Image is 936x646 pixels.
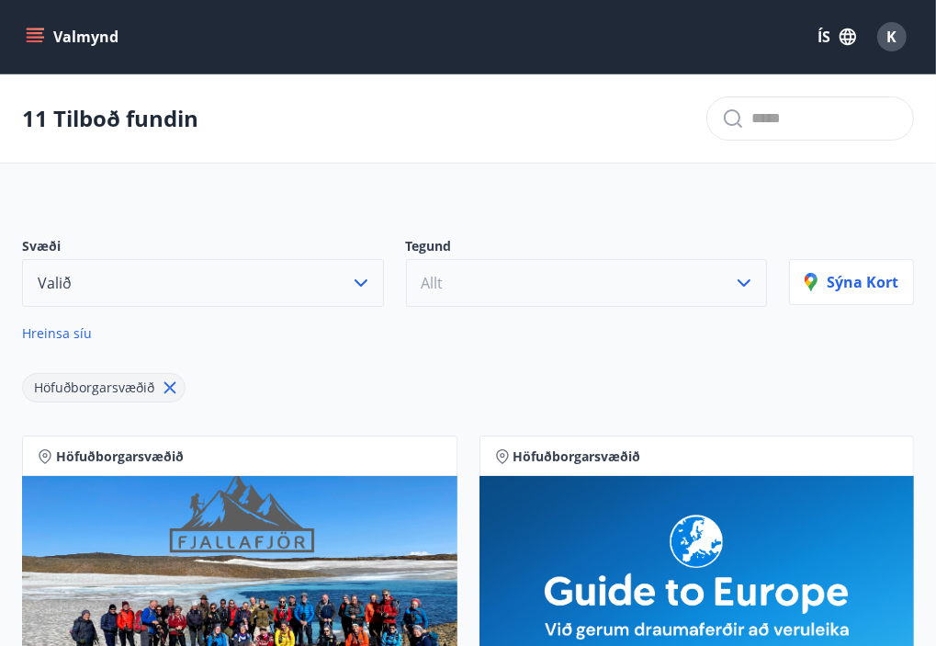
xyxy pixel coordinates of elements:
[22,103,198,134] p: 11 Tilboð fundin
[406,259,768,307] button: Allt
[22,324,92,342] span: Hreinsa síu
[22,373,186,402] div: Höfuðborgarsvæðið
[887,27,897,47] span: K
[22,259,384,307] button: Valið
[807,20,866,53] button: ÍS
[34,379,154,396] span: Höfuðborgarsvæðið
[406,237,768,259] p: Tegund
[513,448,641,466] span: Höfuðborgarsvæðið
[870,15,914,59] button: K
[422,273,444,293] span: Allt
[56,448,184,466] span: Höfuðborgarsvæðið
[22,237,384,259] p: Svæði
[789,259,914,305] button: Sýna kort
[22,20,126,53] button: menu
[38,273,72,293] span: Valið
[805,272,898,292] p: Sýna kort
